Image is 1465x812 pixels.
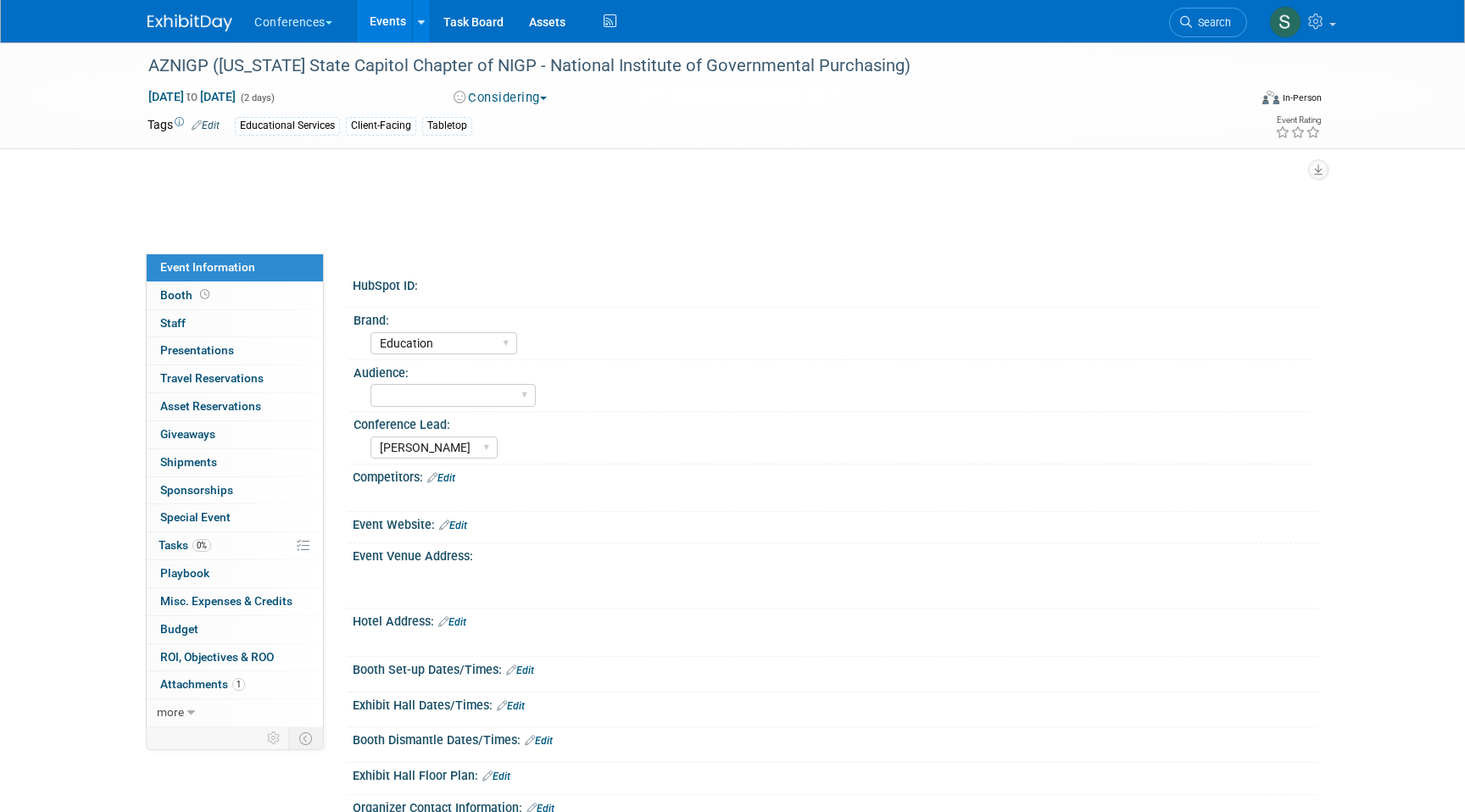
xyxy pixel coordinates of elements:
span: Tasks [159,538,211,552]
div: Audience: [354,360,1310,381]
span: Event Information [160,260,255,274]
td: Personalize Event Tab Strip [259,727,289,749]
a: Edit [438,616,466,628]
span: Travel Reservations [160,371,264,385]
span: Staff [160,316,186,330]
div: Competitors: [353,464,1317,487]
div: HubSpot ID: [353,273,1317,294]
span: [DATE] [DATE] [148,89,237,104]
a: more [147,699,323,726]
a: Budget [147,616,323,643]
a: Sponsorships [147,477,323,504]
span: ROI, Objectives & ROO [160,650,274,664]
a: Attachments1 [147,671,323,698]
div: Booth Dismantle Dates/Times: [353,727,1317,749]
div: Hotel Address: [353,609,1317,631]
span: Playbook [160,566,209,580]
span: Sponsorships [160,483,233,497]
a: Event Information [147,254,323,281]
span: Special Event [160,510,231,524]
img: ExhibitDay [148,14,232,31]
div: Client-Facing [346,117,416,135]
a: Edit [482,770,510,782]
img: Sophie Buffo [1269,6,1301,38]
div: AZNIGP ([US_STATE] State Capitol Chapter of NIGP - National Institute of Governmental Purchasing) [142,51,1222,81]
a: Travel Reservations [147,365,323,392]
span: Giveaways [160,427,215,441]
a: Edit [439,520,467,531]
div: Event Venue Address: [353,543,1317,565]
span: Shipments [160,455,217,469]
div: Brand: [354,308,1310,329]
a: Giveaways [147,421,323,448]
a: Edit [192,120,220,131]
span: Booth not reserved yet [197,288,213,301]
div: Event Format [1147,88,1322,114]
a: Playbook [147,560,323,587]
span: 1 [232,678,245,691]
a: Presentations [147,337,323,364]
a: Staff [147,310,323,337]
div: Educational Services [235,117,340,135]
div: Exhibit Hall Floor Plan: [353,763,1317,785]
div: Tabletop [422,117,472,135]
td: Toggle Event Tabs [289,727,324,749]
span: (2 days) [239,92,275,103]
span: Asset Reservations [160,399,261,413]
a: Edit [525,735,553,747]
img: Format-Inperson.png [1262,91,1279,104]
span: Booth [160,288,213,302]
div: Event Website: [353,512,1317,534]
a: Shipments [147,449,323,476]
span: Misc. Expenses & Credits [160,594,292,608]
a: Edit [497,700,525,712]
div: In-Person [1282,92,1322,104]
span: Budget [160,622,198,636]
div: Event Rating [1275,116,1321,125]
div: Booth Set-up Dates/Times: [353,657,1317,679]
span: to [184,90,200,103]
a: Booth [147,282,323,309]
a: Misc. Expenses & Credits [147,588,323,615]
button: Considering [448,89,554,107]
div: Conference Lead: [354,412,1310,433]
a: Edit [506,665,534,676]
span: Attachments [160,677,245,691]
div: Exhibit Hall Dates/Times: [353,692,1317,715]
span: Presentations [160,343,234,357]
a: Search [1169,8,1247,37]
span: 0% [192,539,211,552]
a: Special Event [147,504,323,531]
td: Tags [148,116,220,136]
span: more [157,705,184,719]
a: Asset Reservations [147,393,323,420]
a: Edit [427,472,455,484]
a: ROI, Objectives & ROO [147,644,323,671]
span: Search [1192,16,1231,29]
a: Tasks0% [147,532,323,559]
